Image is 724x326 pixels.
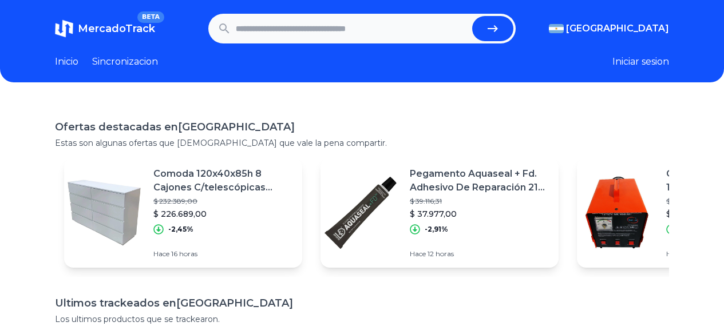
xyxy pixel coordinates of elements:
button: [GEOGRAPHIC_DATA] [549,22,669,35]
img: Featured image [321,173,401,253]
p: $ 226.689,00 [153,208,293,220]
p: Los ultimos productos que se trackearon. [55,313,669,325]
p: Hace 16 horas [153,249,293,259]
h1: Ultimos trackeados en [GEOGRAPHIC_DATA] [55,295,669,311]
p: $ 37.977,00 [410,208,549,220]
img: Featured image [577,173,657,253]
a: Inicio [55,55,78,69]
a: Featured imagePegamento Aquaseal + Fd. Adhesivo De Reparación 21g (0.75oz)$ 39.116,31$ 37.977,00-... [321,158,559,268]
p: $ 232.389,00 [153,197,293,206]
span: MercadoTrack [78,22,155,35]
a: Sincronizacion [92,55,158,69]
span: BETA [137,11,164,23]
a: Featured imageComoda 120x40x85h 8 Cajones C/telescópicas Ofitopmuebles$ 232.389,00$ 226.689,00-2,... [64,158,302,268]
p: Pegamento Aquaseal + Fd. Adhesivo De Reparación 21g (0.75oz) [410,167,549,194]
p: Hace 12 horas [410,249,549,259]
p: Estas son algunas ofertas que [DEMOGRAPHIC_DATA] que vale la pena compartir. [55,137,669,149]
img: MercadoTrack [55,19,73,38]
h1: Ofertas destacadas en [GEOGRAPHIC_DATA] [55,119,669,135]
p: $ 39.116,31 [410,197,549,206]
p: -2,91% [425,225,448,234]
img: Featured image [64,173,144,253]
img: Argentina [549,24,564,33]
p: -2,45% [168,225,193,234]
a: MercadoTrackBETA [55,19,155,38]
span: [GEOGRAPHIC_DATA] [566,22,669,35]
p: Comoda 120x40x85h 8 Cajones C/telescópicas Ofitopmuebles [153,167,293,194]
button: Iniciar sesion [612,55,669,69]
